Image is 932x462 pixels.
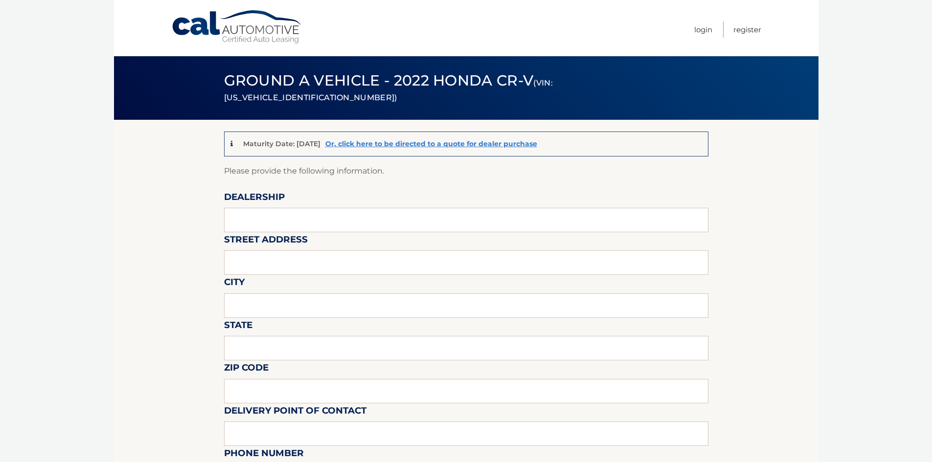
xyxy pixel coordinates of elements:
label: Dealership [224,190,285,208]
a: Register [733,22,761,38]
p: Maturity Date: [DATE] [243,139,320,148]
label: State [224,318,252,336]
a: Cal Automotive [171,10,303,44]
a: Or, click here to be directed to a quote for dealer purchase [325,139,537,148]
span: Ground a Vehicle - 2022 Honda CR-V [224,71,553,104]
label: Street Address [224,232,308,250]
label: Zip Code [224,360,269,378]
a: Login [694,22,712,38]
p: Please provide the following information. [224,164,708,178]
label: Delivery Point of Contact [224,403,366,421]
label: City [224,275,245,293]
